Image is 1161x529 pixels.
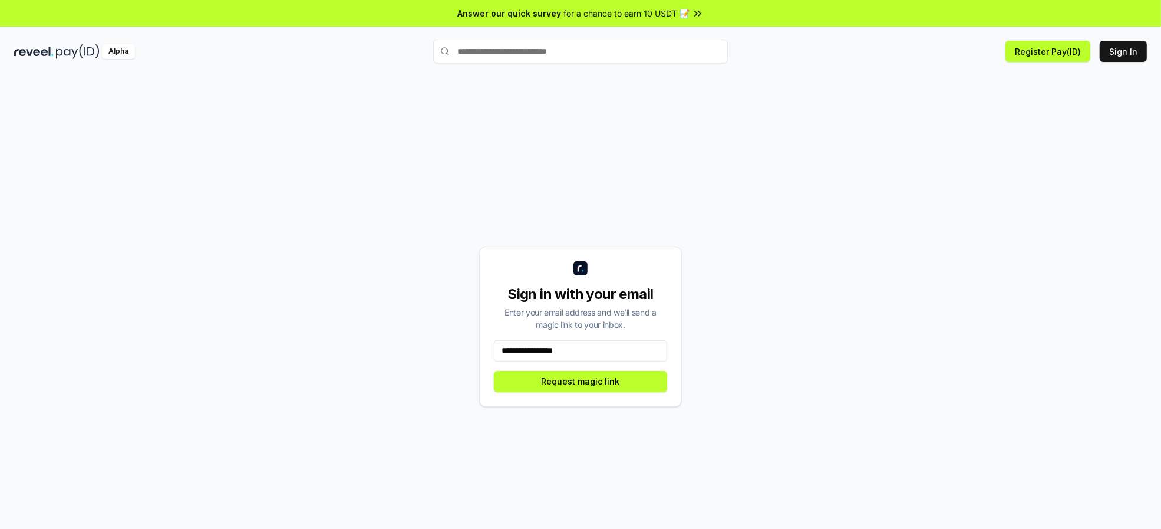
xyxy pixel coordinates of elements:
div: Enter your email address and we’ll send a magic link to your inbox. [494,306,667,331]
img: pay_id [56,44,100,59]
div: Alpha [102,44,135,59]
button: Request magic link [494,371,667,392]
span: Answer our quick survey [457,7,561,19]
div: Sign in with your email [494,285,667,304]
img: logo_small [573,261,588,275]
img: reveel_dark [14,44,54,59]
span: for a chance to earn 10 USDT 📝 [563,7,690,19]
button: Sign In [1100,41,1147,62]
button: Register Pay(ID) [1005,41,1090,62]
